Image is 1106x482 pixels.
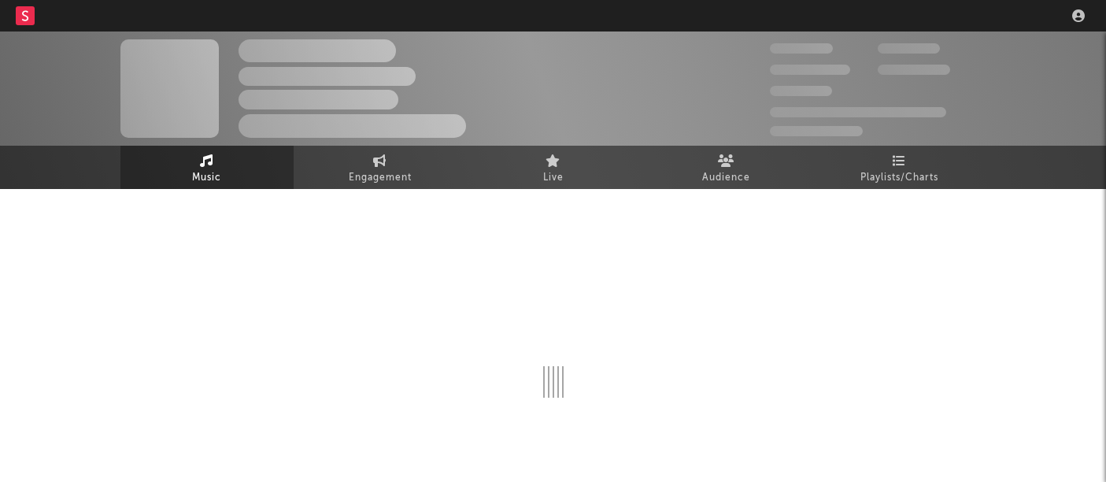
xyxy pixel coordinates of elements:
[770,65,850,75] span: 50,000,000
[770,126,863,136] span: Jump Score: 85.0
[294,146,467,189] a: Engagement
[860,169,938,187] span: Playlists/Charts
[770,86,832,96] span: 100,000
[467,146,640,189] a: Live
[640,146,813,189] a: Audience
[192,169,221,187] span: Music
[349,169,412,187] span: Engagement
[120,146,294,189] a: Music
[878,65,950,75] span: 1,000,000
[770,43,833,54] span: 300,000
[702,169,750,187] span: Audience
[770,107,946,117] span: 50,000,000 Monthly Listeners
[878,43,940,54] span: 100,000
[543,169,564,187] span: Live
[813,146,986,189] a: Playlists/Charts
